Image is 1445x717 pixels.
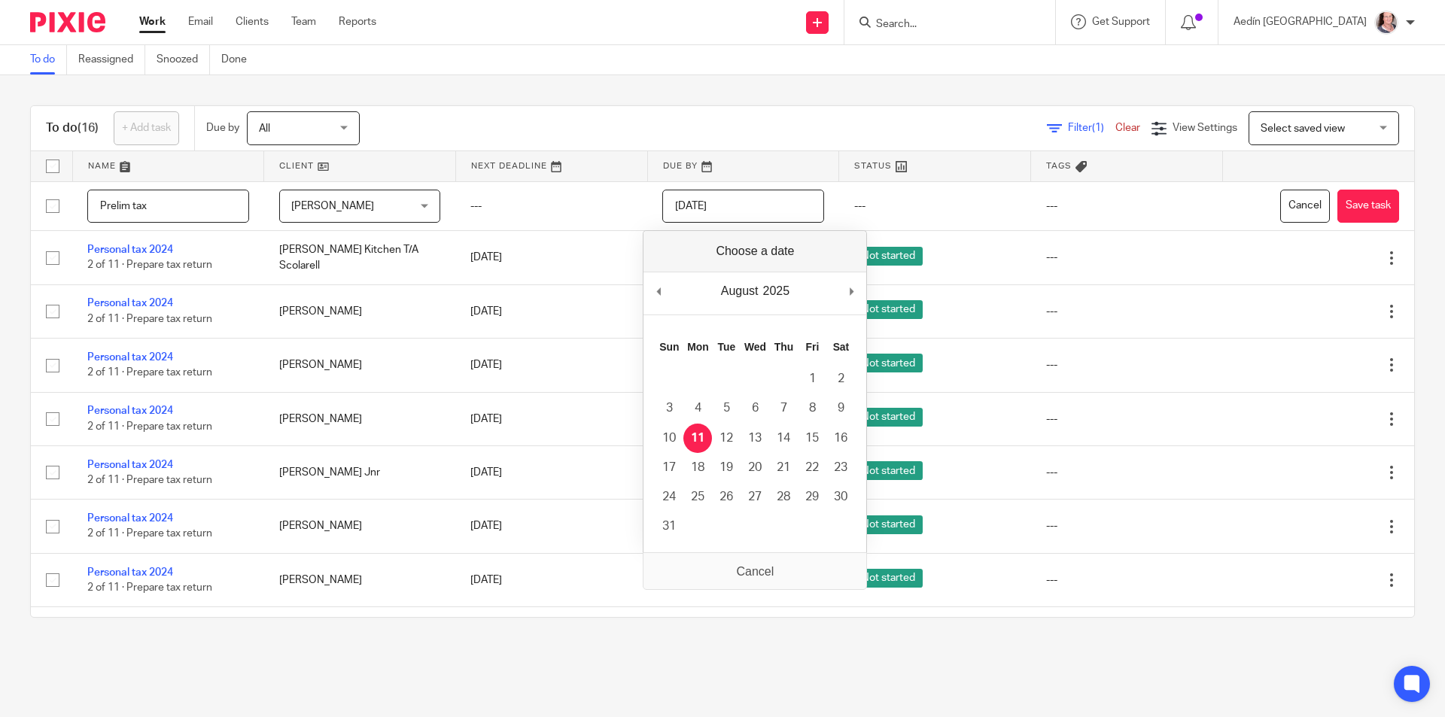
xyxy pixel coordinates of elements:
[687,341,708,353] abbr: Monday
[455,553,647,606] td: [DATE]
[1337,190,1399,223] button: Save task
[806,341,820,353] abbr: Friday
[655,393,683,423] button: 3
[655,482,683,512] button: 24
[264,339,456,392] td: [PERSON_NAME]
[455,284,647,338] td: [DATE]
[744,341,766,353] abbr: Wednesday
[87,298,173,308] a: Personal tax 2024
[712,393,741,423] button: 5
[761,280,792,302] div: 2025
[826,393,855,423] button: 9
[798,453,826,482] button: 22
[1046,518,1208,533] div: ---
[264,231,456,284] td: [PERSON_NAME] Kitchen T/A Scolarell
[662,190,824,223] input: Use the arrow keys to pick a date
[769,393,798,423] button: 7
[87,460,173,470] a: Personal tax 2024
[87,314,212,324] span: 2 of 11 · Prepare tax return
[1068,123,1115,133] span: Filter
[1234,14,1367,29] p: Aedín [GEOGRAPHIC_DATA]
[259,123,270,134] span: All
[1374,11,1398,35] img: ComerfordFoley-37PS%20-%20Aedin%201.jpg
[769,453,798,482] button: 21
[741,393,769,423] button: 6
[87,367,212,378] span: 2 of 11 · Prepare tax return
[683,393,712,423] button: 4
[264,500,456,553] td: [PERSON_NAME]
[798,482,826,512] button: 29
[712,482,741,512] button: 26
[78,45,145,74] a: Reassigned
[264,607,456,661] td: [PERSON_NAME]
[798,393,826,423] button: 8
[46,120,99,136] h1: To do
[712,424,741,453] button: 12
[798,364,826,393] button: 1
[655,453,683,482] button: 17
[655,424,683,453] button: 10
[833,341,850,353] abbr: Saturday
[455,339,647,392] td: [DATE]
[1031,181,1223,231] td: ---
[798,424,826,453] button: 15
[662,575,694,585] span: [DATE]
[1046,250,1208,265] div: ---
[1046,162,1072,170] span: Tags
[718,341,736,353] abbr: Tuesday
[741,424,769,453] button: 13
[455,392,647,445] td: [DATE]
[87,245,173,255] a: Personal tax 2024
[839,181,1031,231] td: ---
[854,408,923,427] span: Not started
[826,453,855,482] button: 23
[854,300,923,319] span: Not started
[78,122,99,134] span: (16)
[1046,304,1208,319] div: ---
[221,45,258,74] a: Done
[683,482,712,512] button: 25
[1046,357,1208,372] div: ---
[741,482,769,512] button: 27
[455,607,647,661] td: [DATE]
[854,247,923,266] span: Not started
[87,567,173,578] a: Personal tax 2024
[87,475,212,485] span: 2 of 11 · Prepare tax return
[87,421,212,432] span: 2 of 11 · Prepare tax return
[114,111,179,145] a: + Add task
[87,513,173,524] a: Personal tax 2024
[1092,17,1150,27] span: Get Support
[87,352,173,363] a: Personal tax 2024
[719,280,761,302] div: August
[774,341,793,353] abbr: Thursday
[1261,123,1345,134] span: Select saved view
[651,280,666,302] button: Previous Month
[712,453,741,482] button: 19
[455,181,647,231] td: ---
[87,582,212,593] span: 2 of 11 · Prepare tax return
[844,280,859,302] button: Next Month
[1046,573,1208,588] div: ---
[87,406,173,416] a: Personal tax 2024
[1173,123,1237,133] span: View Settings
[659,341,679,353] abbr: Sunday
[683,424,712,453] button: 11
[854,515,923,534] span: Not started
[683,453,712,482] button: 18
[291,14,316,29] a: Team
[854,569,923,588] span: Not started
[455,500,647,553] td: [DATE]
[741,453,769,482] button: 20
[455,231,647,284] td: [DATE]
[854,354,923,372] span: Not started
[264,445,456,499] td: [PERSON_NAME] Jnr
[139,14,166,29] a: Work
[87,529,212,539] span: 2 of 11 · Prepare tax return
[1115,123,1140,133] a: Clear
[87,260,212,271] span: 2 of 11 · Prepare tax return
[1046,465,1208,480] div: ---
[188,14,213,29] a: Email
[769,424,798,453] button: 14
[826,424,855,453] button: 16
[769,482,798,512] button: 28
